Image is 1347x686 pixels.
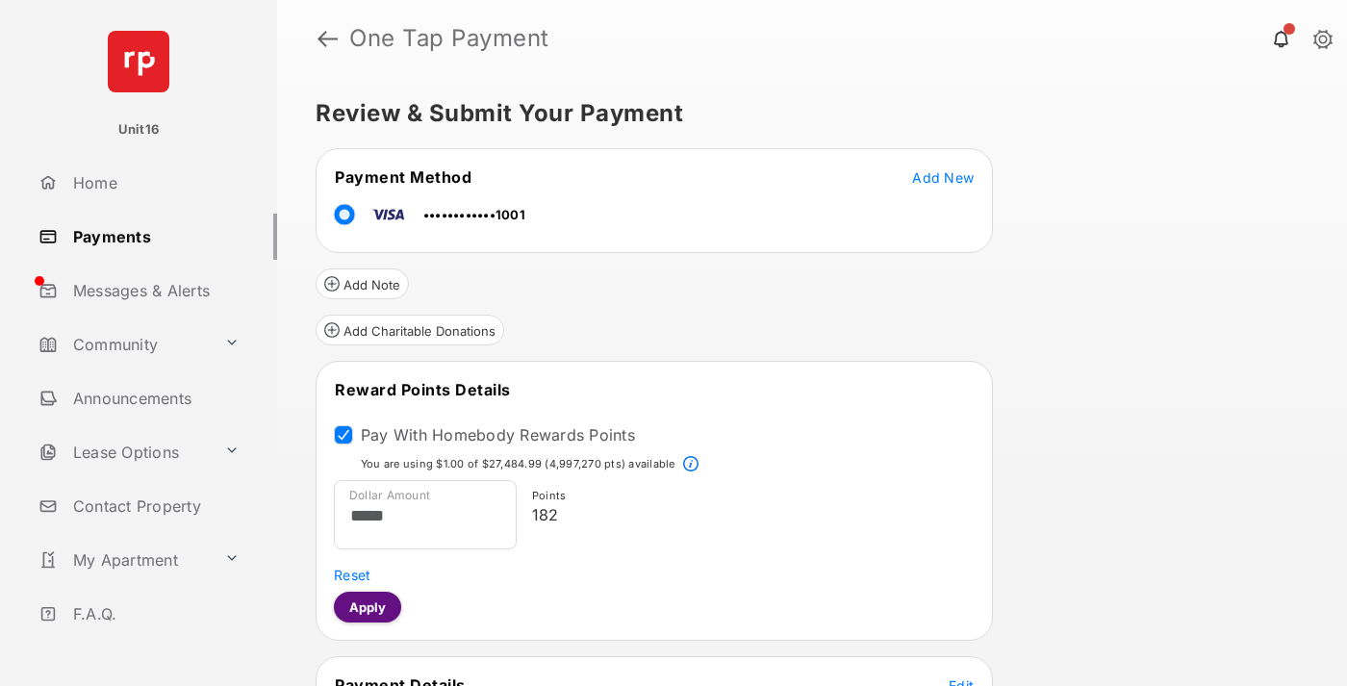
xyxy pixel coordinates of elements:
[334,567,370,583] span: Reset
[31,591,277,637] a: F.A.Q.
[31,160,277,206] a: Home
[361,425,635,445] label: Pay With Homebody Rewards Points
[334,565,370,584] button: Reset
[31,214,277,260] a: Payments
[912,169,974,186] span: Add New
[31,483,277,529] a: Contact Property
[31,429,216,475] a: Lease Options
[118,120,160,140] p: Unit16
[532,488,967,504] p: Points
[31,321,216,368] a: Community
[334,592,401,622] button: Apply
[532,503,967,526] p: 182
[316,268,409,299] button: Add Note
[31,267,277,314] a: Messages & Alerts
[335,380,511,399] span: Reward Points Details
[361,456,675,472] p: You are using $1.00 of $27,484.99 (4,997,270 pts) available
[349,27,549,50] strong: One Tap Payment
[912,167,974,187] button: Add New
[335,167,471,187] span: Payment Method
[423,207,525,222] span: ••••••••••••1001
[31,537,216,583] a: My Apartment
[316,102,1293,125] h5: Review & Submit Your Payment
[108,31,169,92] img: svg+xml;base64,PHN2ZyB4bWxucz0iaHR0cDovL3d3dy53My5vcmcvMjAwMC9zdmciIHdpZHRoPSI2NCIgaGVpZ2h0PSI2NC...
[31,375,277,421] a: Announcements
[316,315,504,345] button: Add Charitable Donations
